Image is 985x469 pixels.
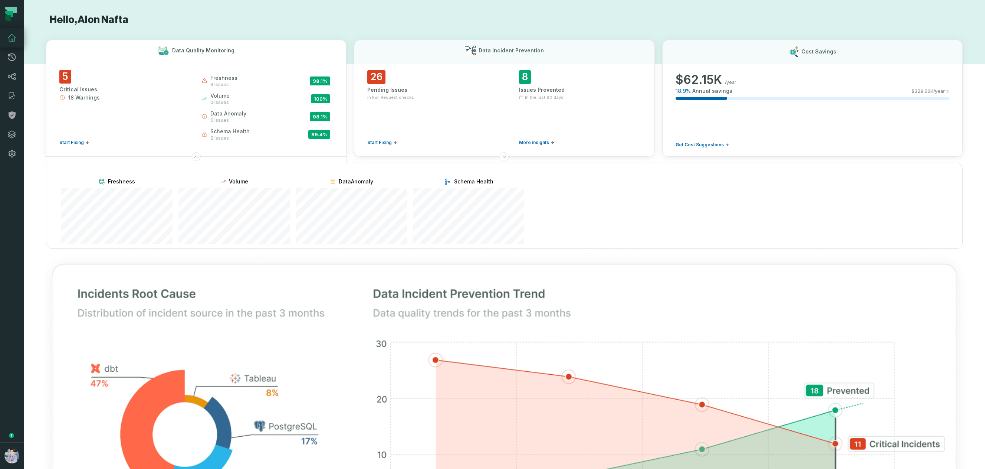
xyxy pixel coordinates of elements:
button: Data Incident Prevention26Pending Issuesin Pull Request checksStart Fixing8Issues PreventedIn the... [354,40,654,157]
a: Start Fixing [59,140,89,146]
a: More insights [519,140,554,146]
span: Schema Health [454,178,493,185]
span: Get Cost Suggestions [676,142,724,148]
a: Get Cost Suggestions [676,142,729,148]
h3: Data Quality Monitoring [172,47,234,54]
span: schema health [210,128,250,135]
span: 98.1 % [310,76,330,85]
span: More insights [519,140,549,146]
span: 5 [59,70,71,84]
span: Freshness [108,178,135,185]
span: Start Fixing [367,140,392,146]
h3: Cost Savings [801,48,836,55]
span: 98.1 % [310,112,330,121]
h3: Data Incident Prevention [479,47,544,54]
span: 18 Warnings [68,94,100,101]
span: Annual savings [692,87,732,95]
span: Start Fixing [59,140,84,146]
div: Pending Issues [367,86,489,94]
span: /year [725,79,736,85]
span: data anomaly [210,110,246,117]
span: in Pull Request checks [367,94,414,100]
button: Data Quality Monitoring5Critical Issues18 WarningsStart Fixingfreshness6 issues98.1%volume0 issue... [46,40,347,157]
span: 8 [519,70,531,84]
span: 2 issues [210,135,250,141]
span: 6 issues [210,117,246,123]
span: volume [210,92,230,100]
h1: Hello, Alon Nafta [46,13,963,26]
span: 0 issues [210,100,230,105]
img: avatar of Alon Nafta [4,449,19,463]
span: Volume [229,178,248,185]
span: 26 [367,70,385,84]
div: Tooltip anchor [8,432,15,439]
span: 18.9 % [676,87,691,95]
span: freshness [210,74,237,82]
span: DataAnomaly [339,178,373,185]
span: 100 % [311,94,330,103]
span: In the last 90 days [525,94,564,100]
a: Start Fixing [367,140,397,146]
span: 99.4 % [308,130,330,139]
span: $ 62.15K [676,72,722,87]
div: Critical Issues [59,86,188,93]
span: $ 329.66K /year [912,88,945,94]
div: Issues Prevented [519,86,641,94]
button: Cost Savings$62.15K/year18.9%Annual savings$329.66K/yearGet Cost Suggestions [662,40,963,157]
span: 6 issues [210,82,237,88]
